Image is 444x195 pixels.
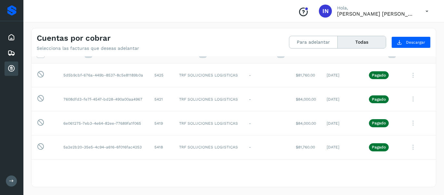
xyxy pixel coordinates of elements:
[58,135,149,159] td: 5a2e2b20-35e5-4c94-a616-6f016fac4253
[244,87,290,111] td: -
[149,135,174,159] td: 5418
[406,39,425,45] span: Descargar
[5,62,18,76] div: Cuentas por cobrar
[58,159,149,183] td: c4558b96-8ad2-44ce-8e47-1319e169d3da
[244,135,290,159] td: -
[174,111,244,135] td: TRF SOLUCIONES LOGISTICAS
[174,87,244,111] td: TRF SOLUCIONES LOGISTICAS
[291,63,321,87] td: $81,760.00
[321,87,364,111] td: [DATE]
[58,63,149,87] td: 5d5b9cbf-676a-449b-8537-8c5e81189b0a
[149,87,174,111] td: 5421
[372,97,386,102] p: Pagado
[149,63,174,87] td: 5425
[321,159,364,183] td: [DATE]
[291,159,321,183] td: $81,760.00
[391,36,431,48] button: Descargar
[58,87,149,111] td: 7608dfd3-fe7f-4547-bd28-490a00aa4967
[291,87,321,111] td: $84,000.00
[244,63,290,87] td: -
[372,121,386,125] p: Pagado
[337,5,415,11] p: Hola,
[338,36,386,48] button: Todas
[321,63,364,87] td: [DATE]
[174,135,244,159] td: TRF SOLUCIONES LOGISTICAS
[5,46,18,60] div: Embarques
[244,111,290,135] td: -
[372,73,386,77] p: Pagado
[372,145,386,149] p: Pagado
[321,111,364,135] td: [DATE]
[37,46,139,51] p: Selecciona las facturas que deseas adelantar
[289,36,338,48] button: Para adelantar
[149,111,174,135] td: 5419
[337,11,415,17] p: IGNACIO NAGAYA LOPEZ
[174,63,244,87] td: TRF SOLUCIONES LOGISTICAS
[37,34,111,43] h4: Cuentas por cobrar
[291,111,321,135] td: $84,000.00
[244,159,290,183] td: -
[58,111,149,135] td: 6e061275-7eb3-4e64-82ee-77689fa1f065
[5,30,18,45] div: Inicio
[149,159,174,183] td: 5420
[321,135,364,159] td: [DATE]
[174,159,244,183] td: TRF SOLUCIONES LOGISTICAS
[291,135,321,159] td: $81,760.00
